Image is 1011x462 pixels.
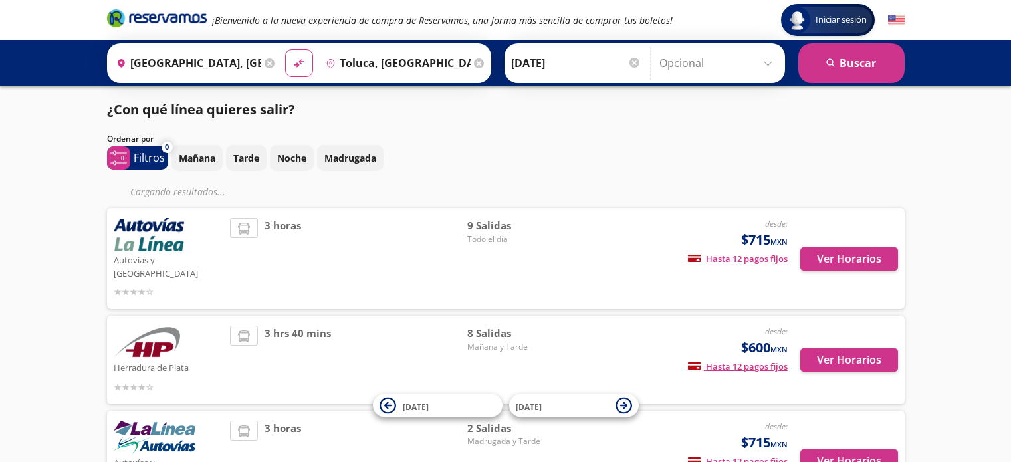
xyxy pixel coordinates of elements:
[114,326,180,359] img: Herradura de Plata
[765,421,788,432] em: desde:
[212,14,673,27] em: ¡Bienvenido a la nueva experiencia de compra de Reservamos, una forma más sencilla de comprar tus...
[467,435,560,447] span: Madrugada y Tarde
[741,338,788,358] span: $600
[467,218,560,233] span: 9 Salidas
[765,218,788,229] em: desde:
[509,394,639,417] button: [DATE]
[800,348,898,372] button: Ver Horarios
[320,47,471,80] input: Buscar Destino
[373,394,503,417] button: [DATE]
[888,12,905,29] button: English
[107,133,154,145] p: Ordenar por
[107,146,168,170] button: 0Filtros
[324,151,376,165] p: Madrugada
[171,145,223,171] button: Mañana
[800,247,898,271] button: Ver Horarios
[511,47,641,80] input: Elegir Fecha
[770,237,788,247] small: MXN
[270,145,314,171] button: Noche
[114,251,224,280] p: Autovías y [GEOGRAPHIC_DATA]
[403,401,429,412] span: [DATE]
[467,326,560,341] span: 8 Salidas
[810,13,872,27] span: Iniciar sesión
[770,439,788,449] small: MXN
[265,326,331,394] span: 3 hrs 40 mins
[467,341,560,353] span: Mañana y Tarde
[317,145,384,171] button: Madrugada
[741,433,788,453] span: $715
[165,142,169,153] span: 0
[741,230,788,250] span: $715
[107,8,207,28] i: Brand Logo
[798,43,905,83] button: Buscar
[114,359,224,375] p: Herradura de Plata
[277,151,306,165] p: Noche
[265,218,301,299] span: 3 horas
[765,326,788,337] em: desde:
[467,421,560,436] span: 2 Salidas
[659,47,778,80] input: Opcional
[226,145,267,171] button: Tarde
[516,401,542,412] span: [DATE]
[134,150,165,166] p: Filtros
[770,344,788,354] small: MXN
[130,185,225,198] em: Cargando resultados ...
[688,360,788,372] span: Hasta 12 pagos fijos
[107,100,295,120] p: ¿Con qué línea quieres salir?
[467,233,560,245] span: Todo el día
[688,253,788,265] span: Hasta 12 pagos fijos
[114,218,184,251] img: Autovías y La Línea
[233,151,259,165] p: Tarde
[179,151,215,165] p: Mañana
[114,421,195,454] img: Autovías y La Línea
[111,47,261,80] input: Buscar Origen
[107,8,207,32] a: Brand Logo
